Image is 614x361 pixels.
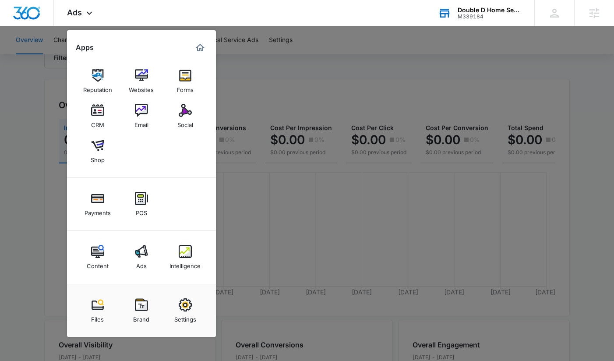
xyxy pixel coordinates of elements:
[23,23,96,30] div: Domain: [DOMAIN_NAME]
[81,99,114,133] a: CRM
[136,205,147,216] div: POS
[87,258,109,269] div: Content
[81,134,114,168] a: Shop
[177,82,194,93] div: Forms
[169,64,202,98] a: Forms
[91,117,104,128] div: CRM
[14,14,21,21] img: logo_orange.svg
[177,117,193,128] div: Social
[174,311,196,323] div: Settings
[14,23,21,30] img: website_grey.svg
[67,8,82,17] span: Ads
[169,258,201,269] div: Intelligence
[169,294,202,327] a: Settings
[134,117,148,128] div: Email
[81,294,114,327] a: Files
[81,64,114,98] a: Reputation
[169,99,202,133] a: Social
[97,52,148,57] div: Keywords by Traffic
[81,188,114,221] a: Payments
[458,7,522,14] div: account name
[125,99,158,133] a: Email
[458,14,522,20] div: account id
[125,294,158,327] a: Brand
[169,241,202,274] a: Intelligence
[91,311,104,323] div: Files
[91,152,105,163] div: Shop
[76,43,94,52] h2: Apps
[81,241,114,274] a: Content
[87,51,94,58] img: tab_keywords_by_traffic_grey.svg
[125,188,158,221] a: POS
[136,258,147,269] div: Ads
[125,64,158,98] a: Websites
[125,241,158,274] a: Ads
[33,52,78,57] div: Domain Overview
[85,205,111,216] div: Payments
[129,82,154,93] div: Websites
[25,14,43,21] div: v 4.0.25
[133,311,149,323] div: Brand
[83,82,112,93] div: Reputation
[24,51,31,58] img: tab_domain_overview_orange.svg
[193,41,207,55] a: Marketing 360® Dashboard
